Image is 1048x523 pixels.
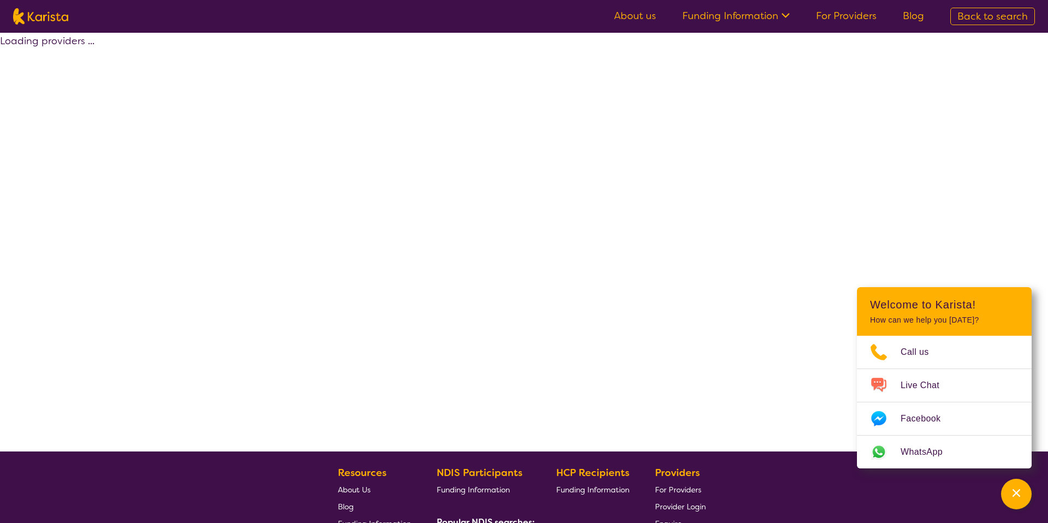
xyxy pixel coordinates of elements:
b: NDIS Participants [437,466,522,479]
span: WhatsApp [901,444,956,460]
span: Provider Login [655,502,706,512]
button: Channel Menu [1001,479,1032,509]
a: About Us [338,481,411,498]
span: About Us [338,485,371,495]
span: Funding Information [556,485,629,495]
span: Call us [901,344,942,360]
span: Back to search [957,10,1028,23]
span: Live Chat [901,377,952,394]
a: Blog [903,9,924,22]
b: Resources [338,466,386,479]
a: For Providers [816,9,877,22]
p: How can we help you [DATE]? [870,316,1019,325]
a: About us [614,9,656,22]
a: Blog [338,498,411,515]
a: For Providers [655,481,706,498]
span: Funding Information [437,485,510,495]
a: Funding Information [437,481,531,498]
div: Channel Menu [857,287,1032,468]
span: Facebook [901,411,954,427]
span: For Providers [655,485,701,495]
a: Provider Login [655,498,706,515]
ul: Choose channel [857,336,1032,468]
a: Web link opens in a new tab. [857,436,1032,468]
h2: Welcome to Karista! [870,298,1019,311]
a: Back to search [950,8,1035,25]
b: HCP Recipients [556,466,629,479]
a: Funding Information [556,481,629,498]
span: Blog [338,502,354,512]
img: Karista logo [13,8,68,25]
b: Providers [655,466,700,479]
a: Funding Information [682,9,790,22]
